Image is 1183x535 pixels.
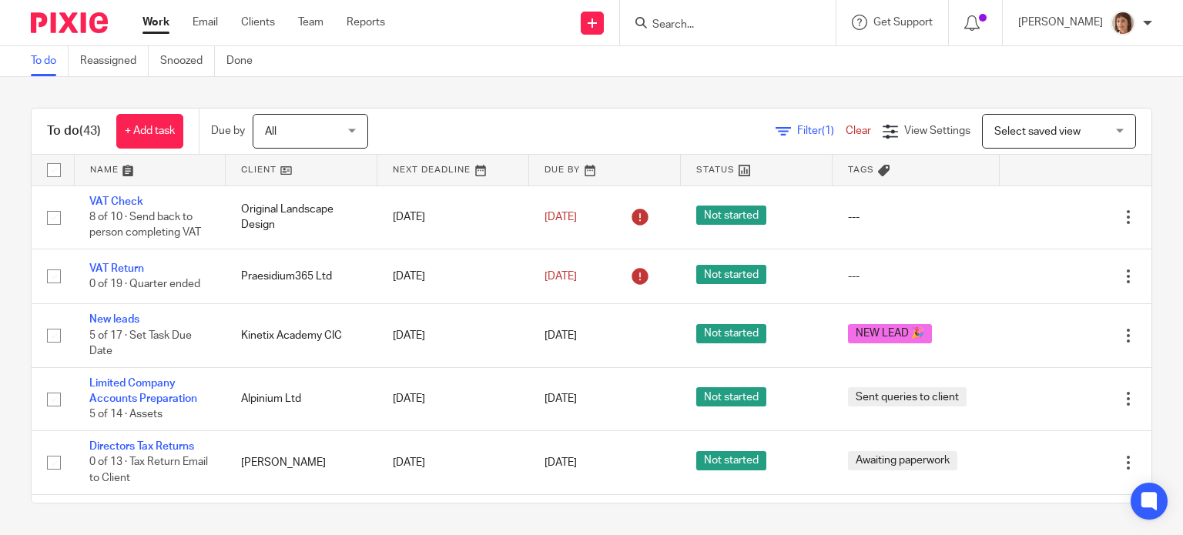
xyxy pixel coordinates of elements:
[80,46,149,76] a: Reassigned
[241,15,275,30] a: Clients
[904,125,970,136] span: View Settings
[377,367,529,430] td: [DATE]
[545,393,577,404] span: [DATE]
[545,457,577,468] span: [DATE]
[545,271,577,282] span: [DATE]
[89,279,200,289] span: 0 of 19 · Quarter ended
[651,18,789,32] input: Search
[696,387,766,406] span: Not started
[226,249,377,303] td: Praesidium365 Ltd
[848,387,967,406] span: Sent queries to client
[89,212,201,239] span: 8 of 10 · Send back to person completing VAT
[89,314,139,325] a: New leads
[994,126,1081,137] span: Select saved view
[265,126,276,137] span: All
[47,123,101,139] h1: To do
[298,15,323,30] a: Team
[160,46,215,76] a: Snoozed
[89,378,197,404] a: Limited Company Accounts Preparation
[797,125,846,136] span: Filter
[193,15,218,30] a: Email
[79,125,101,137] span: (43)
[848,269,984,284] div: ---
[848,166,874,174] span: Tags
[226,431,377,494] td: [PERSON_NAME]
[377,431,529,494] td: [DATE]
[31,46,69,76] a: To do
[226,186,377,249] td: Original Landscape Design
[116,114,183,149] a: + Add task
[377,186,529,249] td: [DATE]
[89,196,143,207] a: VAT Check
[848,324,932,343] span: NEW LEAD 🎉
[347,15,385,30] a: Reports
[696,206,766,225] span: Not started
[696,324,766,343] span: Not started
[822,125,834,136] span: (1)
[873,17,933,28] span: Get Support
[545,330,577,341] span: [DATE]
[696,451,766,470] span: Not started
[211,123,245,139] p: Due by
[89,330,192,357] span: 5 of 17 · Set Task Due Date
[1111,11,1135,35] img: Pixie%204.jpg
[89,441,194,452] a: Directors Tax Returns
[377,304,529,367] td: [DATE]
[377,249,529,303] td: [DATE]
[1018,15,1103,30] p: [PERSON_NAME]
[89,263,144,274] a: VAT Return
[31,12,108,33] img: Pixie
[89,457,208,484] span: 0 of 13 · Tax Return Email to Client
[696,265,766,284] span: Not started
[846,125,871,136] a: Clear
[142,15,169,30] a: Work
[226,304,377,367] td: Kinetix Academy CIC
[545,212,577,222] span: [DATE]
[89,410,163,420] span: 5 of 14 · Assets
[848,209,984,225] div: ---
[848,451,957,470] span: Awaiting paperwork
[226,46,264,76] a: Done
[226,367,377,430] td: Alpinium Ltd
